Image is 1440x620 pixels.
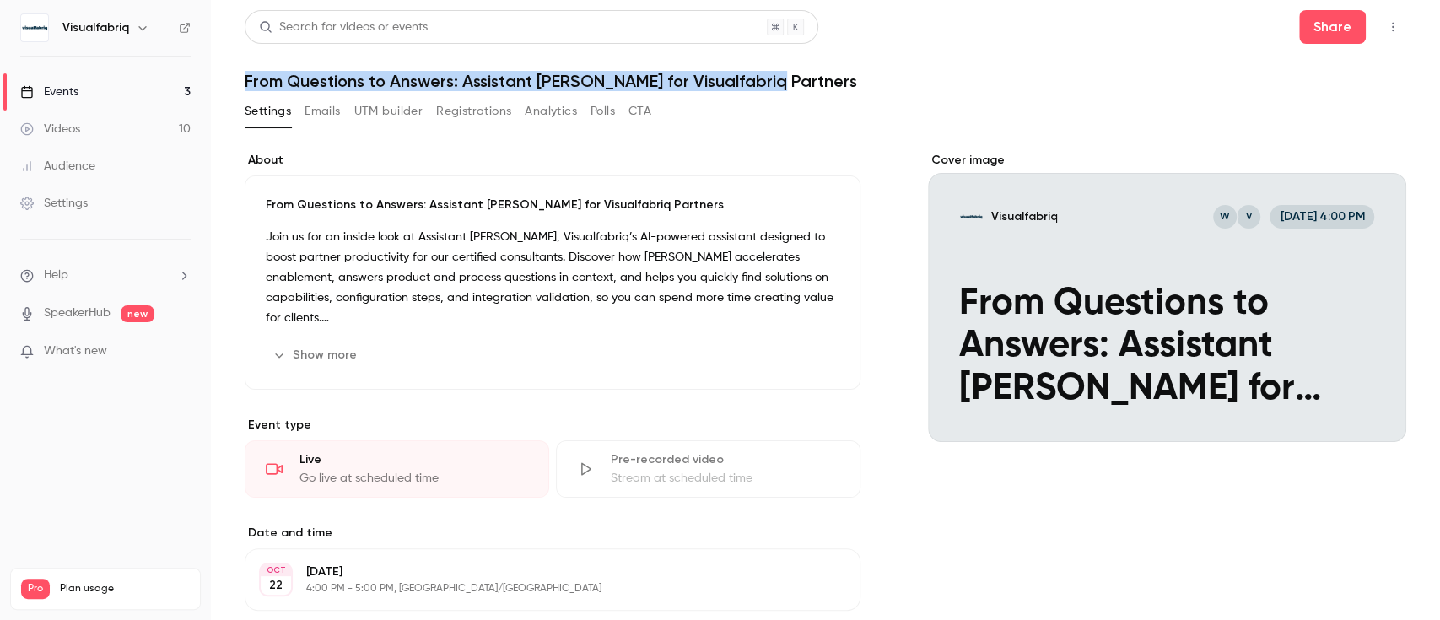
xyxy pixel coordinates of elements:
[305,98,340,125] button: Emails
[354,98,423,125] button: UTM builder
[928,152,1406,169] label: Cover image
[611,451,839,468] div: Pre-recorded video
[306,563,771,580] p: [DATE]
[259,19,428,36] div: Search for videos or events
[44,267,68,284] span: Help
[299,470,528,487] div: Go live at scheduled time
[1299,10,1366,44] button: Share
[245,417,860,434] p: Event type
[60,582,190,596] span: Plan usage
[611,470,839,487] div: Stream at scheduled time
[266,342,367,369] button: Show more
[628,98,651,125] button: CTA
[20,195,88,212] div: Settings
[21,14,48,41] img: Visualfabriq
[436,98,511,125] button: Registrations
[121,305,154,322] span: new
[306,582,771,596] p: 4:00 PM - 5:00 PM, [GEOGRAPHIC_DATA]/[GEOGRAPHIC_DATA]
[20,158,95,175] div: Audience
[245,152,860,169] label: About
[62,19,129,36] h6: Visualfabriq
[245,98,291,125] button: Settings
[245,525,860,542] label: Date and time
[928,152,1406,442] section: Cover image
[44,342,107,360] span: What's new
[245,440,549,498] div: LiveGo live at scheduled time
[266,227,839,328] p: Join us for an inside look at Assistant [PERSON_NAME], Visualfabriq’s AI-powered assistant design...
[20,267,191,284] li: help-dropdown-opener
[299,451,528,468] div: Live
[20,121,80,137] div: Videos
[44,305,111,322] a: SpeakerHub
[269,577,283,594] p: 22
[170,344,191,359] iframe: Noticeable Trigger
[20,84,78,100] div: Events
[245,71,1406,91] h1: From Questions to Answers: Assistant [PERSON_NAME] for Visualfabriq Partners
[21,579,50,599] span: Pro
[261,564,291,576] div: OCT
[591,98,615,125] button: Polls
[556,440,860,498] div: Pre-recorded videoStream at scheduled time
[266,197,839,213] p: From Questions to Answers: Assistant [PERSON_NAME] for Visualfabriq Partners
[525,98,577,125] button: Analytics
